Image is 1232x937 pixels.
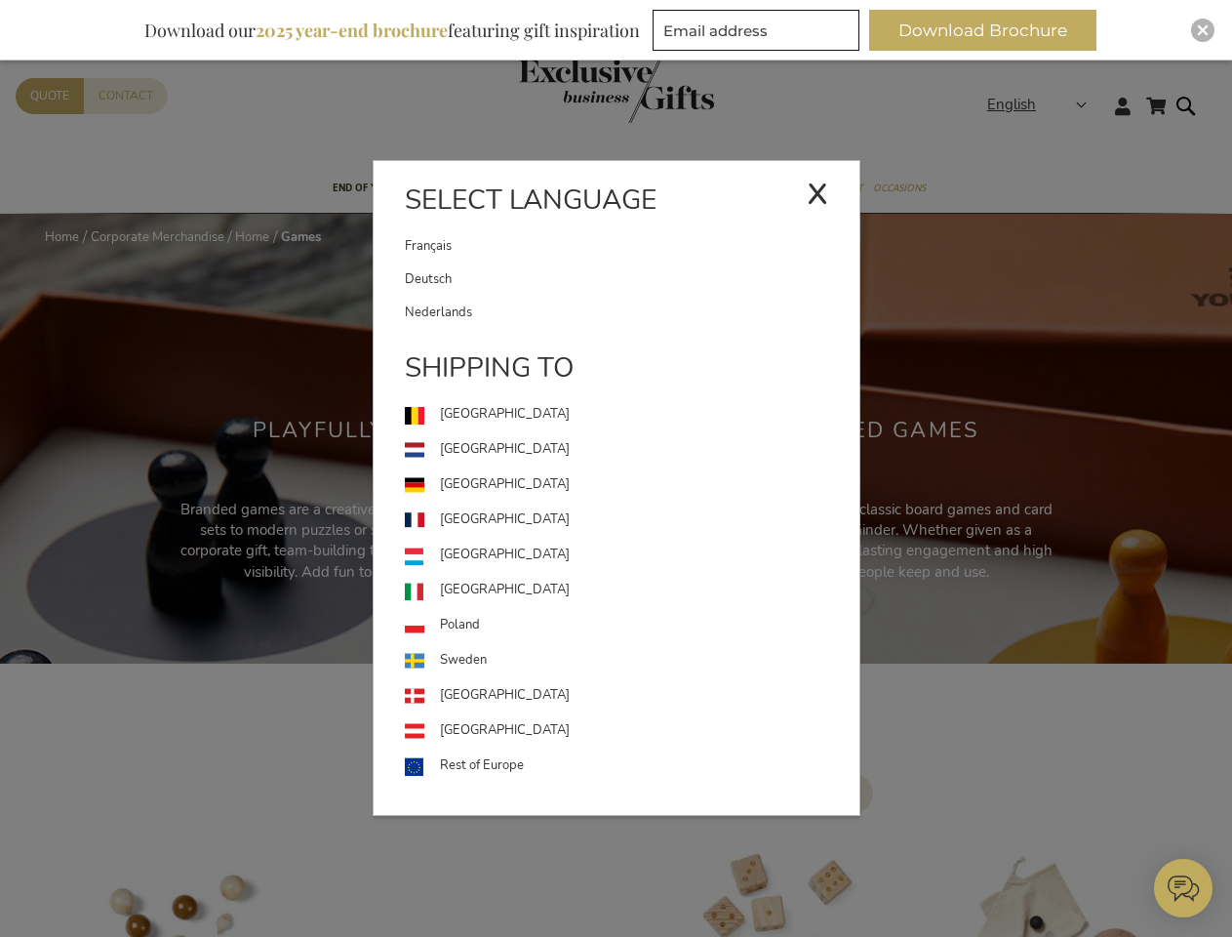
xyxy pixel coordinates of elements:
a: [GEOGRAPHIC_DATA] [405,713,859,749]
button: Download Brochure [869,10,1096,51]
b: 2025 year-end brochure [256,19,448,42]
a: [GEOGRAPHIC_DATA] [405,538,859,573]
a: Poland [405,608,859,643]
a: [GEOGRAPHIC_DATA] [405,573,859,608]
a: Deutsch [405,263,859,296]
a: Rest of Europe [405,749,859,784]
form: marketing offers and promotions [653,10,865,57]
a: [GEOGRAPHIC_DATA] [405,678,859,713]
a: [GEOGRAPHIC_DATA] [405,468,859,503]
div: Download our featuring gift inspiration [136,10,649,51]
div: Close [1191,19,1214,42]
input: Email address [653,10,859,51]
div: Shipping to [374,348,859,397]
a: [GEOGRAPHIC_DATA] [405,397,859,432]
a: [GEOGRAPHIC_DATA] [405,503,859,538]
div: x [807,162,828,221]
iframe: belco-activator-frame [1154,859,1212,917]
a: Nederlands [405,296,859,329]
img: Close [1197,24,1209,36]
a: Français [405,229,807,263]
a: [GEOGRAPHIC_DATA] [405,432,859,468]
div: Select language [374,181,859,229]
a: Sweden [405,643,859,678]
